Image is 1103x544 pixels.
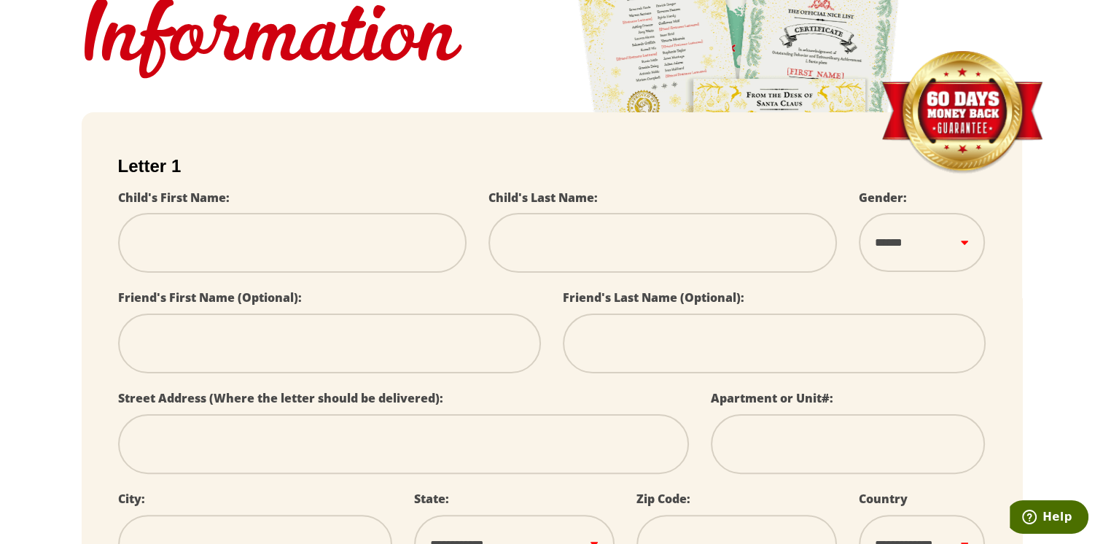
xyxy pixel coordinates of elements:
label: Country [859,491,908,507]
img: Money Back Guarantee [880,50,1044,175]
label: Apartment or Unit#: [711,390,833,406]
label: Friend's Last Name (Optional): [563,290,744,306]
iframe: Opens a widget where you can find more information [1010,500,1088,537]
h2: Letter 1 [118,156,986,176]
label: City: [118,491,145,507]
label: Street Address (Where the letter should be delivered): [118,390,443,406]
label: Gender: [859,190,907,206]
label: Child's Last Name: [488,190,598,206]
label: Child's First Name: [118,190,230,206]
label: Zip Code: [636,491,690,507]
label: Friend's First Name (Optional): [118,290,302,306]
label: State: [414,491,449,507]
